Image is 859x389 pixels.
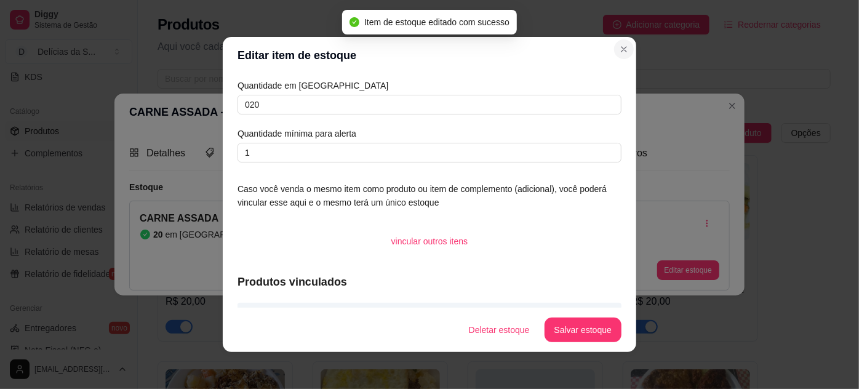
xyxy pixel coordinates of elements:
[382,229,478,254] button: vincular outros itens
[223,37,636,74] header: Editar item de estoque
[238,127,621,140] article: Quantidade mínima para alerta
[238,182,621,209] article: Caso você venda o mesmo item como produto ou item de complemento (adicional), você poderá vincula...
[238,273,621,291] article: Produtos vinculados
[238,79,621,92] article: Quantidade em [GEOGRAPHIC_DATA]
[350,17,359,27] span: check-circle
[364,17,509,27] span: Item de estoque editado com sucesso
[614,39,634,59] button: Close
[545,318,621,342] button: Salvar estoque
[459,318,540,342] button: Deletar estoque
